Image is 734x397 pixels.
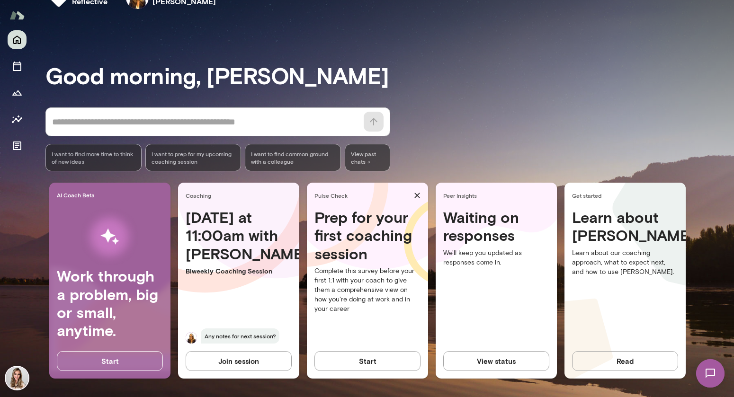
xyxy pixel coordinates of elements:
[572,192,682,199] span: Get started
[443,351,549,371] button: View status
[251,150,335,165] span: I want to find common ground with a colleague
[245,144,341,171] div: I want to find common ground with a colleague
[201,328,279,344] span: Any notes for next session?
[45,62,734,88] h3: Good morning, [PERSON_NAME]
[52,150,135,165] span: I want to find more time to think of new ideas
[68,207,152,267] img: AI Workflows
[314,351,421,371] button: Start
[443,192,553,199] span: Peer Insights
[8,30,27,49] button: Home
[314,266,421,314] p: Complete this survey before your first 1:1 with your coach to give them a comprehensive view on h...
[572,351,678,371] button: Read
[57,351,163,371] button: Start
[572,208,678,245] h4: Learn about [PERSON_NAME]
[186,208,292,263] h4: [DATE] at 11:00am with [PERSON_NAME]
[443,208,549,245] h4: Waiting on responses
[186,351,292,371] button: Join session
[57,267,163,340] h4: Work through a problem, big or small, anytime.
[57,191,167,199] span: AI Coach Beta
[45,144,142,171] div: I want to find more time to think of new ideas
[8,136,27,155] button: Documents
[186,266,292,276] p: Biweekly Coaching Session
[443,248,549,267] p: We'll keep you updated as responses come in.
[186,332,197,344] img: Melissa
[314,192,410,199] span: Pulse Check
[9,6,25,24] img: Mento
[186,192,295,199] span: Coaching
[314,208,421,263] h4: Prep for your first coaching session
[145,144,242,171] div: I want to prep for my upcoming coaching session
[152,150,235,165] span: I want to prep for my upcoming coaching session
[8,110,27,129] button: Insights
[572,248,678,277] p: Learn about our coaching approach, what to expect next, and how to use [PERSON_NAME].
[8,57,27,76] button: Sessions
[8,83,27,102] button: Growth Plan
[345,144,390,171] span: View past chats ->
[6,367,28,389] img: Katie Spinosa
